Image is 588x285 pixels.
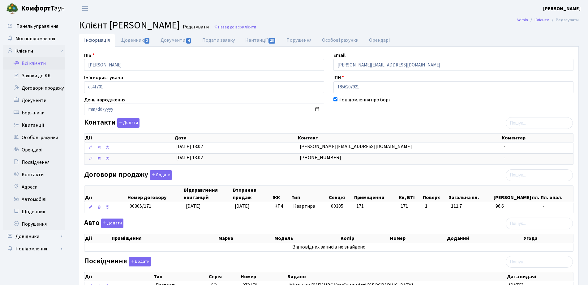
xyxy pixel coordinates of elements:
a: [PERSON_NAME] [543,5,581,12]
nav: breadcrumb [507,14,588,27]
span: 171 [401,203,420,210]
input: Пошук... [506,256,573,268]
th: Дата [174,134,297,142]
span: 3 [144,38,149,44]
a: Посвідчення [3,156,65,168]
span: Мої повідомлення [15,35,55,42]
label: Ім'я користувача [84,74,123,81]
th: Модель [274,234,340,243]
span: [DATE] 13:02 [176,154,203,161]
th: Тип [291,186,328,202]
label: Посвідчення [84,257,151,266]
a: Клієнти [534,17,549,23]
small: Редагувати . [182,24,211,30]
label: Авто [84,219,123,228]
a: Всі клієнти [3,57,65,70]
a: Повідомлення [3,243,65,255]
th: Марка [218,234,274,243]
th: Номер [389,234,446,243]
span: [DATE] [186,203,201,210]
th: Секція [328,186,354,202]
input: Пошук... [506,117,573,129]
a: Клієнти [3,45,65,57]
li: Редагувати [549,17,579,23]
span: 111.7 [451,203,491,210]
th: Дії [84,134,174,142]
a: Додати [116,117,139,128]
span: Таун [21,3,65,14]
th: Загальна пл. [448,186,493,202]
a: Щоденник [3,206,65,218]
th: Тип [153,272,208,281]
a: Щоденник [115,34,155,47]
span: - [504,143,505,150]
span: КТ4 [274,203,288,210]
img: logo.png [6,2,19,15]
span: [PHONE_NUMBER] [300,154,341,161]
button: Договори продажу [150,170,172,180]
span: 00305/171 [130,203,151,210]
a: Договори продажу [3,82,65,94]
span: [DATE] [235,203,250,210]
span: 171 [356,203,364,210]
th: Приміщення [111,234,218,243]
th: Поверх [422,186,448,202]
a: Назад до всіхКлієнти [214,24,256,30]
span: Панель управління [16,23,58,30]
span: 96.6 [496,203,538,210]
th: ЖК [272,186,291,202]
label: Повідомлення про борг [338,96,391,104]
a: Інформація [79,34,115,47]
th: Відправлення квитанцій [183,186,232,202]
span: 4 [186,38,191,44]
th: Серія [208,272,240,281]
a: Боржники [3,107,65,119]
button: Переключити навігацію [77,3,93,14]
a: Особові рахунки [3,131,65,144]
span: Квартира [293,203,326,210]
a: Квитанції [240,34,281,47]
a: Документи [3,94,65,107]
button: Контакти [117,118,139,128]
a: Орендарі [364,34,395,47]
a: Довідники [3,230,65,243]
span: [DATE] 13:02 [176,143,203,150]
th: Контакт [297,134,501,142]
label: Договори продажу [84,170,172,180]
input: Пошук... [506,169,573,181]
span: - [504,154,505,161]
th: Номер договору [127,186,183,202]
span: 1 [425,203,446,210]
span: [PERSON_NAME][EMAIL_ADDRESS][DOMAIN_NAME] [300,143,412,150]
a: Додати [100,218,123,228]
button: Посвідчення [129,257,151,266]
span: Клієнт [PERSON_NAME] [79,18,180,32]
th: Приміщення [354,186,398,202]
a: Панель управління [3,20,65,32]
a: Автомобілі [3,193,65,206]
th: Видано [287,272,506,281]
button: Авто [101,219,123,228]
a: Заявки до КК [3,70,65,82]
a: Мої повідомлення [3,32,65,45]
td: Відповідних записів не знайдено [84,243,573,251]
a: Контакти [3,168,65,181]
span: 18 [268,38,275,44]
th: Дата видачі [506,272,573,281]
input: Пошук... [506,218,573,229]
th: Пл. опал. [540,186,573,202]
th: Доданий [446,234,523,243]
th: Дії [84,234,111,243]
a: Особові рахунки [317,34,364,47]
a: Порушення [3,218,65,230]
span: 00305 [331,203,343,210]
a: Документи [155,34,197,47]
th: Номер [240,272,286,281]
label: День народження [84,96,126,104]
b: Комфорт [21,3,51,13]
th: Коментар [501,134,573,142]
th: Вторинна продаж [232,186,272,202]
th: Угода [523,234,573,243]
span: Клієнти [242,24,256,30]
